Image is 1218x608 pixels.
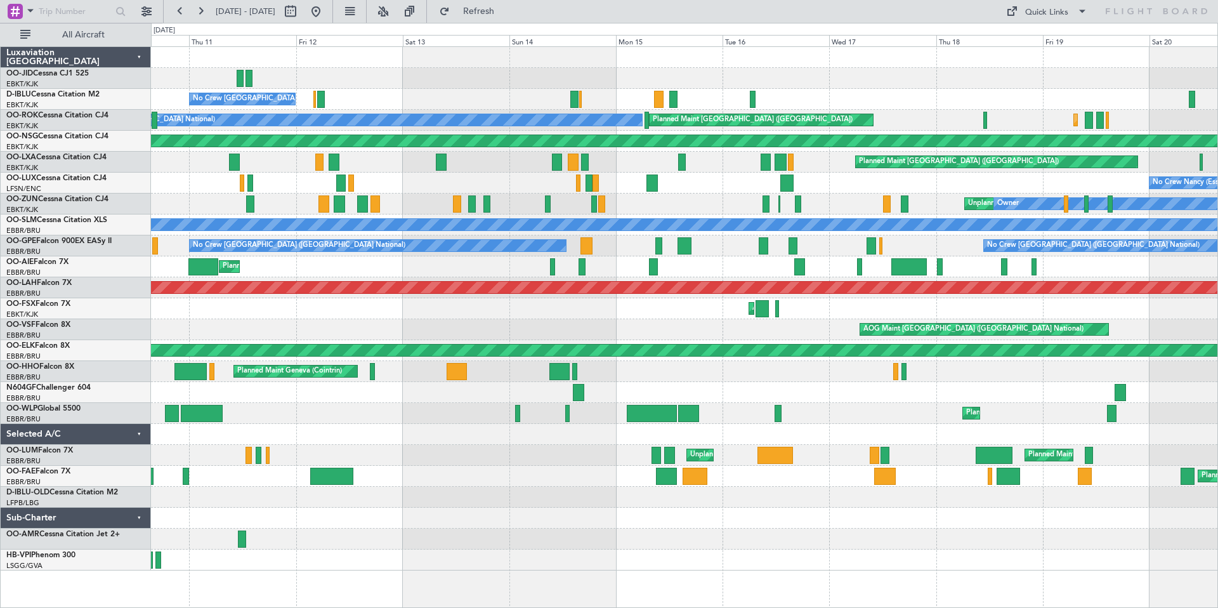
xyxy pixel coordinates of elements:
a: OO-GPEFalcon 900EX EASy II [6,237,112,245]
a: EBKT/KJK [6,205,38,215]
span: OO-LUM [6,447,38,454]
span: OO-AMR [6,531,39,538]
div: Planned Maint [GEOGRAPHIC_DATA] ([GEOGRAPHIC_DATA]) [859,152,1059,171]
button: Refresh [433,1,509,22]
span: D-IBLU [6,91,31,98]
a: OO-HHOFalcon 8X [6,363,74,371]
a: EBKT/KJK [6,163,38,173]
a: LFSN/ENC [6,184,41,194]
a: EBBR/BRU [6,456,41,466]
div: Thu 18 [936,35,1043,46]
div: Unplanned Maint [GEOGRAPHIC_DATA] ([GEOGRAPHIC_DATA] National) [690,446,929,465]
div: Mon 15 [616,35,723,46]
a: OO-JIDCessna CJ1 525 [6,70,89,77]
a: EBKT/KJK [6,100,38,110]
span: OO-NSG [6,133,38,140]
div: Sun 14 [509,35,616,46]
a: EBKT/KJK [6,79,38,89]
div: No Crew [GEOGRAPHIC_DATA] ([GEOGRAPHIC_DATA] National) [193,89,405,109]
div: Unplanned Maint [GEOGRAPHIC_DATA]-[GEOGRAPHIC_DATA] [968,194,1173,213]
div: Fri 19 [1043,35,1149,46]
div: Planned Maint Geneva (Cointrin) [237,362,342,381]
span: OO-LXA [6,154,36,161]
a: EBKT/KJK [6,121,38,131]
div: No Crew [GEOGRAPHIC_DATA] ([GEOGRAPHIC_DATA] National) [193,236,405,255]
div: Planned Maint [GEOGRAPHIC_DATA] ([GEOGRAPHIC_DATA]) [653,110,853,129]
span: Refresh [452,7,506,16]
a: OO-SLMCessna Citation XLS [6,216,107,224]
a: EBBR/BRU [6,268,41,277]
a: LSGG/GVA [6,561,43,571]
a: OO-VSFFalcon 8X [6,321,70,329]
a: OO-FAEFalcon 7X [6,468,70,475]
span: All Aircraft [33,30,134,39]
span: OO-FAE [6,468,36,475]
a: EBBR/BRU [6,393,41,403]
span: OO-GPE [6,237,36,245]
a: OO-AIEFalcon 7X [6,258,69,266]
span: OO-LUX [6,175,36,182]
a: EBBR/BRU [6,477,41,487]
a: EBBR/BRU [6,373,41,382]
a: N604GFChallenger 604 [6,384,91,392]
a: EBBR/BRU [6,331,41,340]
div: Owner [997,194,1019,213]
span: OO-JID [6,70,33,77]
span: [DATE] - [DATE] [216,6,275,17]
a: LFPB/LBG [6,498,39,508]
span: OO-ELK [6,342,35,350]
a: EBBR/BRU [6,289,41,298]
span: OO-LAH [6,279,37,287]
a: EBKT/KJK [6,310,38,319]
div: AOG Maint Kortrijk-[GEOGRAPHIC_DATA] [752,299,891,318]
a: OO-ZUNCessna Citation CJ4 [6,195,108,203]
a: OO-NSGCessna Citation CJ4 [6,133,108,140]
div: Planned Maint [GEOGRAPHIC_DATA] ([GEOGRAPHIC_DATA]) [223,257,422,276]
span: OO-HHO [6,363,39,371]
a: EBKT/KJK [6,142,38,152]
a: OO-FSXFalcon 7X [6,300,70,308]
div: Wed 17 [829,35,936,46]
span: OO-SLM [6,216,37,224]
a: D-IBLUCessna Citation M2 [6,91,100,98]
input: Trip Number [39,2,112,21]
a: OO-LUMFalcon 7X [6,447,73,454]
div: AOG Maint [GEOGRAPHIC_DATA] ([GEOGRAPHIC_DATA] National) [863,320,1084,339]
a: OO-LUXCessna Citation CJ4 [6,175,107,182]
a: EBBR/BRU [6,352,41,361]
a: EBBR/BRU [6,247,41,256]
div: Fri 12 [296,35,403,46]
span: HB-VPI [6,552,31,559]
button: Quick Links [1000,1,1094,22]
a: OO-ROKCessna Citation CJ4 [6,112,108,119]
button: All Aircraft [14,25,138,45]
span: OO-VSF [6,321,36,329]
span: OO-WLP [6,405,37,413]
a: OO-LXACessna Citation CJ4 [6,154,107,161]
a: EBBR/BRU [6,414,41,424]
div: No Crew [GEOGRAPHIC_DATA] ([GEOGRAPHIC_DATA] National) [987,236,1200,255]
a: EBBR/BRU [6,226,41,235]
div: Thu 11 [189,35,296,46]
span: OO-ROK [6,112,38,119]
a: HB-VPIPhenom 300 [6,552,75,559]
span: D-IBLU-OLD [6,489,49,496]
a: D-IBLU-OLDCessna Citation M2 [6,489,118,496]
div: Tue 16 [723,35,829,46]
span: OO-AIE [6,258,34,266]
span: OO-ZUN [6,195,38,203]
div: Sat 13 [403,35,509,46]
a: OO-ELKFalcon 8X [6,342,70,350]
a: OO-AMRCessna Citation Jet 2+ [6,531,120,538]
span: N604GF [6,384,36,392]
span: OO-FSX [6,300,36,308]
div: [DATE] [154,25,175,36]
div: Quick Links [1025,6,1068,19]
div: Planned Maint Liege [966,404,1032,423]
a: OO-LAHFalcon 7X [6,279,72,287]
a: OO-WLPGlobal 5500 [6,405,81,413]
